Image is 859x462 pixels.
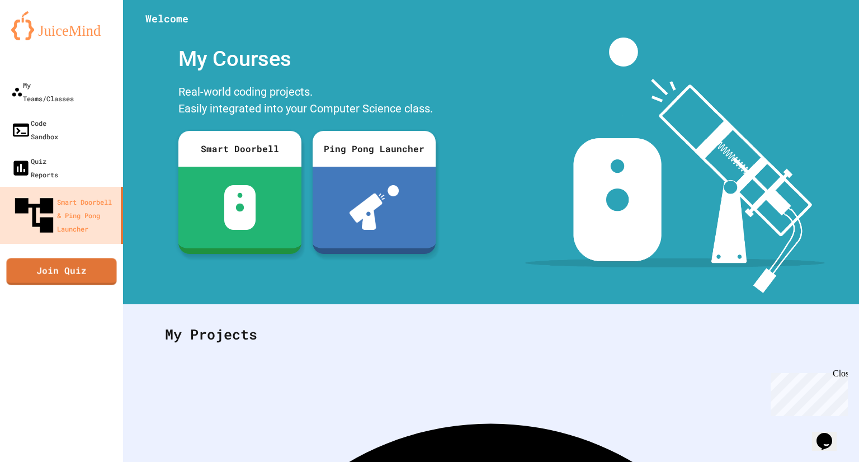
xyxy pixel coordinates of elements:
[11,78,74,105] div: My Teams/Classes
[350,185,399,230] img: ppl-with-ball.png
[812,417,848,451] iframe: chat widget
[11,11,112,40] img: logo-orange.svg
[6,258,116,285] a: Join Quiz
[766,369,848,416] iframe: chat widget
[11,154,58,181] div: Quiz Reports
[525,37,825,293] img: banner-image-my-projects.png
[11,192,116,238] div: Smart Doorbell & Ping Pong Launcher
[173,37,441,81] div: My Courses
[313,131,436,167] div: Ping Pong Launcher
[224,185,256,230] img: sdb-white.svg
[178,131,301,167] div: Smart Doorbell
[11,116,58,143] div: Code Sandbox
[4,4,77,71] div: Chat with us now!Close
[173,81,441,122] div: Real-world coding projects. Easily integrated into your Computer Science class.
[154,313,828,356] div: My Projects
